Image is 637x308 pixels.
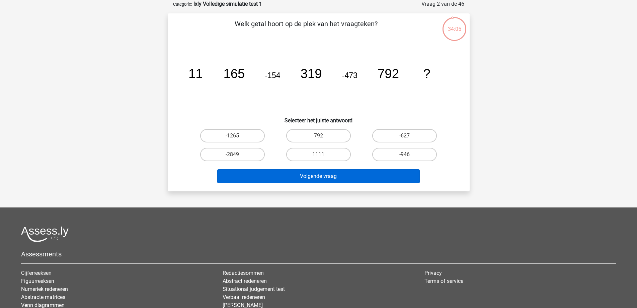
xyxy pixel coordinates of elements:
[372,129,437,142] label: -627
[178,19,434,39] p: Welk getal hoort op de plek van het vraagteken?
[300,66,322,81] tspan: 319
[223,278,267,284] a: Abstract redeneren
[342,71,357,80] tspan: -473
[21,226,69,242] img: Assessly logo
[217,169,420,183] button: Volgende vraag
[223,294,265,300] a: Verbaal redeneren
[21,278,54,284] a: Figuurreeksen
[223,66,245,81] tspan: 165
[21,270,52,276] a: Cijferreeksen
[21,250,616,258] h5: Assessments
[223,286,285,292] a: Situational judgement test
[193,1,262,7] strong: Ixly Volledige simulatie test 1
[21,294,65,300] a: Abstracte matrices
[188,66,203,81] tspan: 11
[424,278,463,284] a: Terms of service
[423,66,430,81] tspan: ?
[21,286,68,292] a: Numeriek redeneren
[265,71,280,80] tspan: -154
[200,129,265,142] label: -1265
[372,148,437,161] label: -946
[442,16,467,33] div: 34:05
[173,2,192,7] small: Categorie:
[424,270,442,276] a: Privacy
[286,148,351,161] label: 1111
[223,270,264,276] a: Redactiesommen
[377,66,399,81] tspan: 792
[178,112,459,124] h6: Selecteer het juiste antwoord
[286,129,351,142] label: 792
[200,148,265,161] label: -2849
